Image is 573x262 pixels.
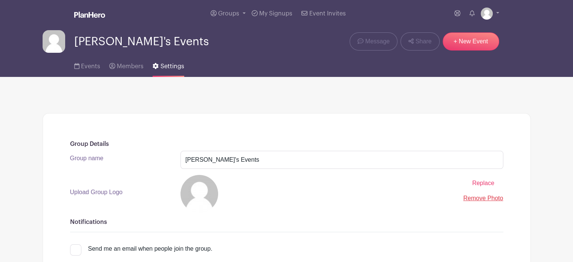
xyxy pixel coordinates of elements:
a: + New Event [443,32,499,51]
a: Members [109,53,144,77]
a: Message [350,32,397,51]
h6: Group Details [70,141,503,148]
label: Group name [70,154,104,163]
span: Event Invites [309,11,346,17]
span: Settings [160,63,184,69]
span: [PERSON_NAME]'s Events [74,35,209,48]
img: logo_white-6c42ec7e38ccf1d336a20a19083b03d10ae64f83f12c07503d8b9e83406b4c7d.svg [74,12,105,18]
a: Events [74,53,100,77]
h6: Notifications [70,219,503,226]
img: default-ce2991bfa6775e67f084385cd625a349d9dcbb7a52a09fb2fda1e96e2d18dcdb.png [481,8,493,20]
label: Upload Group Logo [70,188,123,197]
a: Settings [153,53,184,77]
div: Send me an email when people join the group. [88,244,212,253]
a: Share [400,32,439,51]
img: default-ce2991bfa6775e67f084385cd625a349d9dcbb7a52a09fb2fda1e96e2d18dcdb.png [43,30,65,53]
span: Replace [472,180,494,186]
span: Events [81,63,100,69]
span: My Signups [259,11,292,17]
span: Groups [218,11,239,17]
span: Share [416,37,432,46]
span: Members [117,63,144,69]
span: Message [365,37,390,46]
a: Remove Photo [463,195,503,201]
img: default-ce2991bfa6775e67f084385cd625a349d9dcbb7a52a09fb2fda1e96e2d18dcdb.png [180,175,218,213]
